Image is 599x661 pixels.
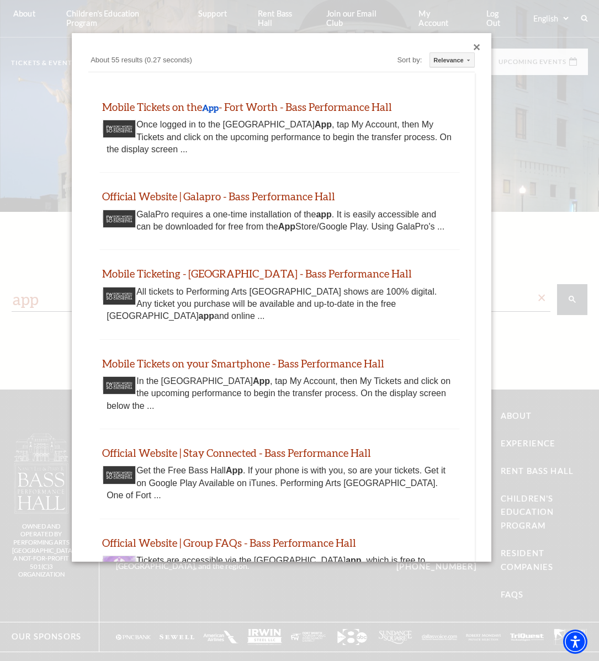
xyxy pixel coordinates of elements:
[107,375,453,412] div: In the [GEOGRAPHIC_DATA] , tap My Account, then My Tickets and click on the upcoming performance ...
[397,54,425,67] div: Sort by:
[346,556,361,565] b: app
[199,311,214,321] b: app
[107,209,453,233] div: GalaPro requires a one-time installation of the . It is easily accessible and can be downloaded f...
[107,286,453,323] div: All tickets to Performing Arts [GEOGRAPHIC_DATA] shows are 100% digital. Any ticket you purchase ...
[107,465,453,502] div: Get the Free Bass Hall . If your phone is with you, so are your tickets. Get it on Google Play Av...
[102,267,412,280] a: Mobile Ticketing - [GEOGRAPHIC_DATA] - Bass Performance Hall
[102,190,335,202] a: Official Website | Galapro - Bass Performance Hall
[563,630,587,654] div: Accessibility Menu
[202,102,219,113] b: App
[103,376,136,395] img: Thumbnail image
[107,555,453,591] div: Tickets are accessible via the [GEOGRAPHIC_DATA] , which is free to download to your phone. Ticke...
[102,536,356,549] a: Official Website | Group FAQs - Bass Performance Hall
[103,287,136,305] img: Thumbnail image
[103,466,136,484] img: Thumbnail image
[107,119,453,156] div: Once logged in to the [GEOGRAPHIC_DATA] , tap My Account, then My Tickets and click on the upcomi...
[278,222,295,231] b: App
[88,54,311,69] div: About 55 results (0.27 seconds)
[316,210,331,219] b: app
[103,556,136,574] img: Thumbnail image
[103,120,136,138] img: Thumbnail image
[433,53,458,68] div: Relevance
[315,120,332,129] b: App
[103,210,136,228] img: Thumbnail image
[226,466,243,475] b: App
[102,446,371,459] a: Official Website | Stay Connected - Bass Performance Hall
[102,357,384,370] a: Mobile Tickets on your Smartphone - Bass Performance Hall
[102,100,392,113] a: Mobile Tickets on theApp- Fort Worth - Bass Performance Hall
[253,376,270,386] b: App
